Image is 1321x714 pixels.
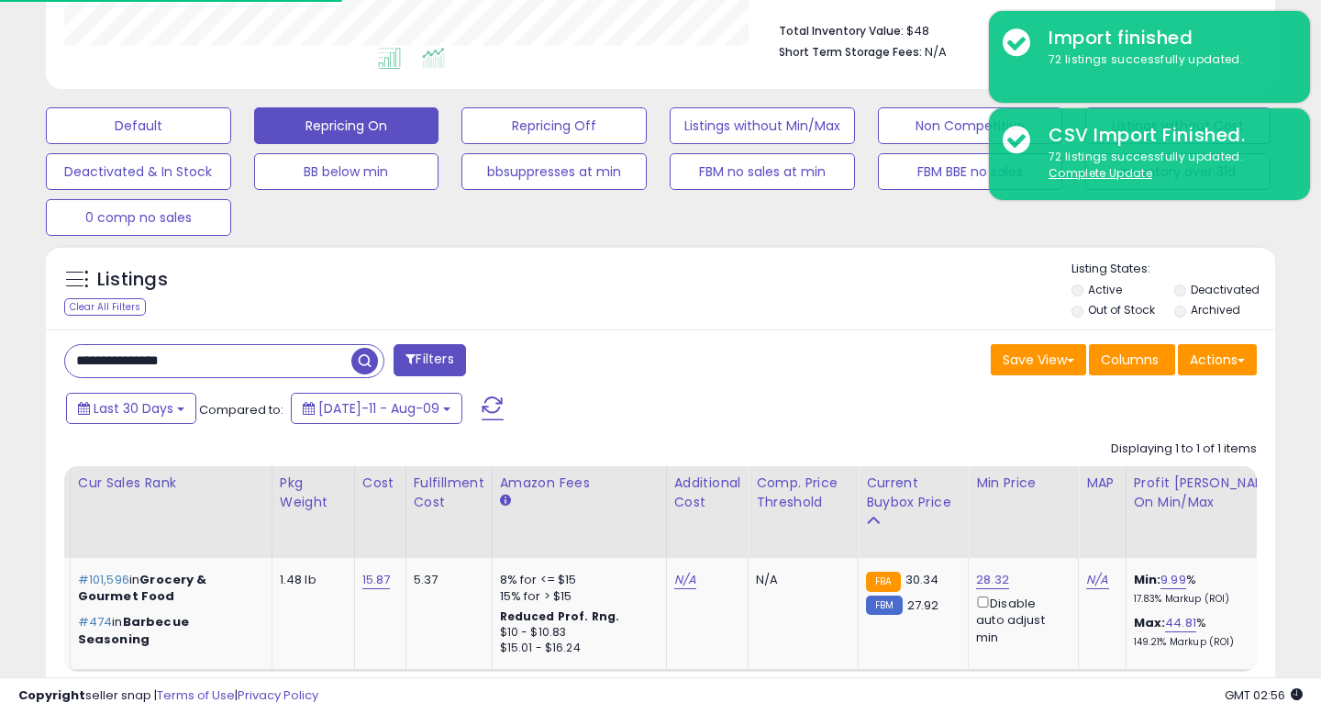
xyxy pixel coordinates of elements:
div: Import finished [1035,25,1296,51]
span: Last 30 Days [94,399,173,418]
div: CSV Import Finished. [1035,122,1296,149]
div: $15.01 - $16.24 [500,641,652,656]
button: Listings without Min/Max [670,107,855,144]
p: 17.83% Markup (ROI) [1134,593,1286,606]
span: 2025-09-9 02:56 GMT [1225,686,1303,704]
div: % [1134,615,1286,649]
div: Current Buybox Price [866,474,960,512]
span: 27.92 [907,597,939,614]
a: 15.87 [362,571,391,589]
p: in [78,614,258,647]
button: Save View [991,344,1086,375]
span: Grocery & Gourmet Food [78,571,207,605]
span: 30.34 [905,571,939,588]
span: [DATE]-11 - Aug-09 [318,399,439,418]
button: bbsuppresses at min [461,153,647,190]
span: Compared to: [199,401,283,418]
div: 72 listings successfully updated. [1035,51,1296,69]
b: Reduced Prof. Rng. [500,608,620,624]
small: FBA [866,572,900,592]
button: Repricing On [254,107,439,144]
label: Out of Stock [1088,302,1155,318]
label: Active [1088,282,1122,297]
div: MAP [1086,474,1117,493]
b: Max: [1134,614,1166,631]
div: 72 listings successfully updated. [1035,149,1296,183]
div: 1.48 lb [280,572,340,588]
button: Deactivated & In Stock [46,153,231,190]
div: Amazon Fees [500,474,659,493]
small: Amazon Fees. [500,493,511,509]
button: Default [46,107,231,144]
button: Columns [1089,344,1175,375]
button: Filters [394,344,465,376]
b: Min: [1134,571,1161,588]
a: 28.32 [976,571,1009,589]
a: Privacy Policy [238,686,318,704]
div: Displaying 1 to 1 of 1 items [1111,441,1257,458]
a: N/A [1086,571,1108,589]
button: Repricing Off [461,107,647,144]
strong: Copyright [18,686,85,704]
p: Listing States: [1071,261,1276,278]
small: FBM [866,596,902,615]
button: 0 comp no sales [46,199,231,236]
div: 8% for <= $15 [500,572,652,588]
h5: Listings [97,267,168,293]
button: BB below min [254,153,439,190]
span: Columns [1101,351,1159,369]
a: Terms of Use [157,686,235,704]
p: 149.21% Markup (ROI) [1134,636,1286,649]
div: seller snap | | [18,687,318,705]
div: Clear All Filters [64,298,146,316]
button: Actions [1178,344,1257,375]
b: Total Inventory Value: [779,23,904,39]
button: Last 30 Days [66,393,196,424]
div: Comp. Price Threshold [756,474,850,512]
div: Cur Sales Rank [78,474,264,493]
button: FBM no sales at min [670,153,855,190]
th: The percentage added to the cost of goods (COGS) that forms the calculator for Min & Max prices. [1126,466,1300,558]
div: Profit [PERSON_NAME] on Min/Max [1134,474,1293,512]
button: Non Competitive [878,107,1063,144]
li: $48 [779,18,1243,40]
a: 9.99 [1160,571,1186,589]
div: 15% for > $15 [500,588,652,605]
label: Archived [1191,302,1240,318]
button: FBM BBE no sales [878,153,1063,190]
div: Disable auto adjust min [976,593,1064,646]
b: Short Term Storage Fees: [779,44,922,60]
u: Complete Update [1049,165,1152,181]
button: Listings without Cost [1085,107,1271,144]
div: Pkg Weight [280,474,347,512]
div: Min Price [976,474,1071,493]
div: % [1134,572,1286,606]
div: Fulfillment Cost [414,474,484,512]
div: N/A [756,572,844,588]
button: [DATE]-11 - Aug-09 [291,393,462,424]
span: N/A [925,43,947,61]
div: 5.37 [414,572,478,588]
span: #474 [78,613,113,630]
span: #101,596 [78,571,129,588]
div: Additional Cost [674,474,741,512]
a: 44.81 [1165,614,1196,632]
a: N/A [674,571,696,589]
label: Deactivated [1191,282,1260,297]
span: Barbecue Seasoning [78,613,189,647]
p: in [78,572,258,605]
div: $10 - $10.83 [500,625,652,641]
div: Cost [362,474,398,493]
